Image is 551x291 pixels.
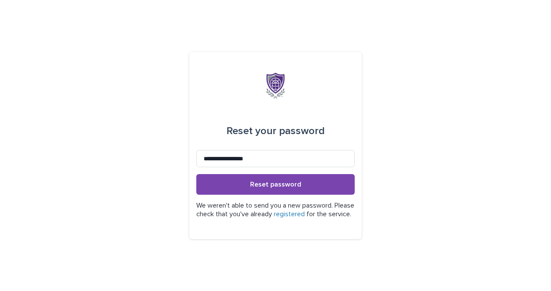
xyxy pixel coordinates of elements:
button: Reset password [196,174,355,195]
div: Reset your password [226,119,325,143]
p: We weren't able to send you a new password. Please check that you've already for the service. [196,202,355,218]
a: registered [274,211,305,217]
img: x6gApCqSSRW4kcS938hP [266,73,285,98]
span: Reset password [250,181,301,188]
